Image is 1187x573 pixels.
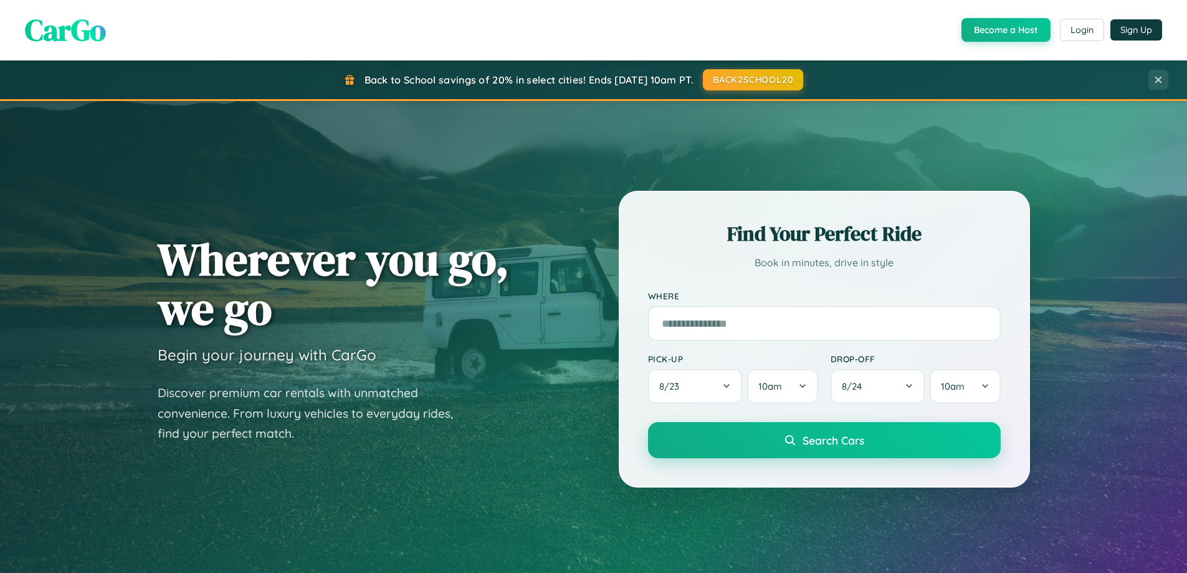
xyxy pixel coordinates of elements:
span: Search Cars [803,433,864,447]
span: 8 / 23 [659,380,685,392]
label: Where [648,291,1001,301]
span: 10am [941,380,965,392]
button: Search Cars [648,422,1001,458]
button: BACK2SCHOOL20 [703,69,803,90]
button: 8/23 [648,369,743,403]
label: Pick-up [648,354,818,364]
button: 10am [747,369,818,403]
span: 8 / 24 [842,380,868,392]
span: CarGo [25,9,106,51]
button: Sign Up [1110,19,1162,41]
h3: Begin your journey with CarGo [158,345,376,364]
p: Book in minutes, drive in style [648,254,1001,272]
span: 10am [758,380,782,392]
p: Discover premium car rentals with unmatched convenience. From luxury vehicles to everyday rides, ... [158,383,469,444]
h2: Find Your Perfect Ride [648,220,1001,248]
button: Become a Host [961,18,1051,42]
button: Login [1060,19,1104,41]
button: 8/24 [831,369,925,403]
label: Drop-off [831,354,1001,364]
span: Back to School savings of 20% in select cities! Ends [DATE] 10am PT. [365,74,694,86]
button: 10am [930,369,1000,403]
h1: Wherever you go, we go [158,234,509,333]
